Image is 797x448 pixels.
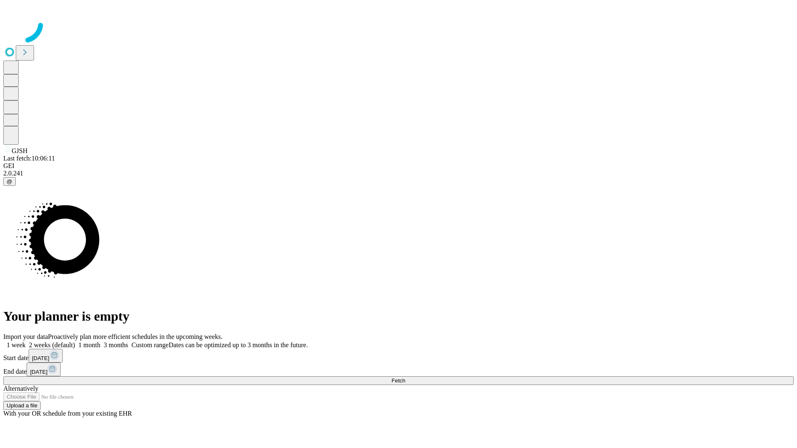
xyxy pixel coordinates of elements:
[169,341,308,348] span: Dates can be optimized up to 3 months in the future.
[104,341,128,348] span: 3 months
[32,355,49,361] span: [DATE]
[3,349,794,363] div: Start date
[30,369,47,375] span: [DATE]
[12,147,27,154] span: GJSH
[29,349,63,363] button: [DATE]
[3,309,794,324] h1: Your planner is empty
[3,376,794,385] button: Fetch
[7,341,26,348] span: 1 week
[3,162,794,170] div: GEI
[3,410,132,417] span: With your OR schedule from your existing EHR
[3,401,41,410] button: Upload a file
[48,333,222,340] span: Proactively plan more efficient schedules in the upcoming weeks.
[27,363,61,376] button: [DATE]
[3,363,794,376] div: End date
[3,155,55,162] span: Last fetch: 10:06:11
[3,333,48,340] span: Import your data
[3,177,16,186] button: @
[7,178,12,185] span: @
[391,377,405,384] span: Fetch
[3,385,38,392] span: Alternatively
[3,170,794,177] div: 2.0.241
[78,341,100,348] span: 1 month
[132,341,169,348] span: Custom range
[29,341,75,348] span: 2 weeks (default)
